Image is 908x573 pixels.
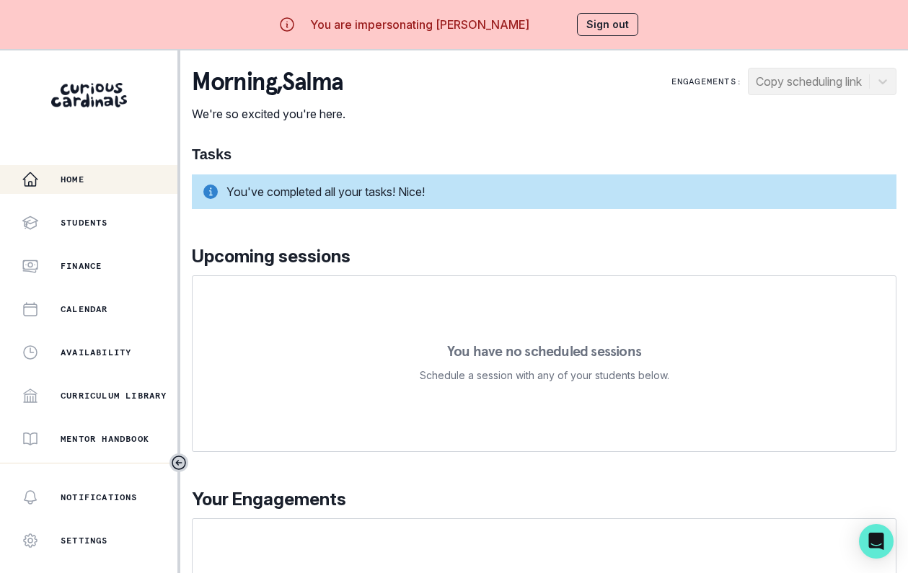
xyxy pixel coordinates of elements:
p: We're so excited you're here. [192,105,345,123]
img: Curious Cardinals Logo [51,83,127,107]
p: You are impersonating [PERSON_NAME] [310,16,529,33]
p: Schedule a session with any of your students below. [420,367,669,384]
div: You've completed all your tasks! Nice! [192,174,896,209]
p: Engagements: [671,76,742,87]
p: Upcoming sessions [192,244,896,270]
p: Home [61,174,84,185]
h1: Tasks [192,146,896,163]
p: You have no scheduled sessions [447,344,641,358]
div: Open Intercom Messenger [859,524,894,559]
p: Mentor Handbook [61,433,149,445]
p: Notifications [61,492,138,503]
p: Availability [61,347,131,358]
p: Settings [61,535,108,546]
p: Calendar [61,303,108,315]
button: Sign out [577,13,638,36]
p: Students [61,217,108,228]
button: Toggle sidebar [169,453,188,472]
p: Curriculum Library [61,390,167,401]
p: Your Engagements [192,487,896,512]
p: Finance [61,260,102,272]
p: morning , Salma [192,68,345,97]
